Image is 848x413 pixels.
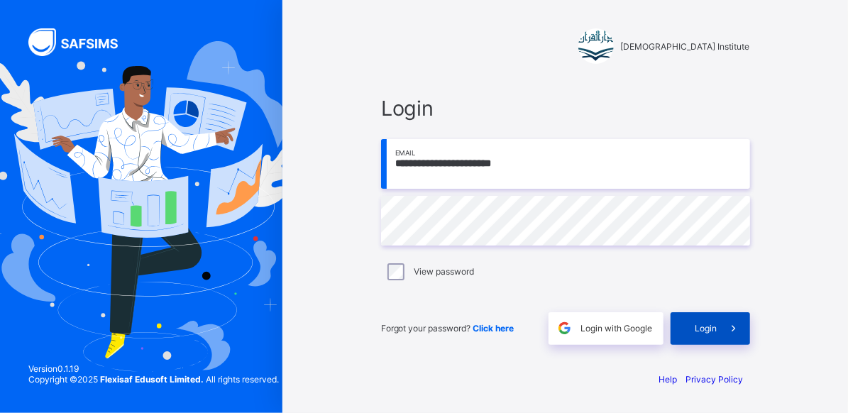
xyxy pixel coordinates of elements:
[695,323,717,334] span: Login
[473,323,514,334] a: Click here
[28,28,135,56] img: SAFSIMS Logo
[414,266,475,277] label: View password
[621,41,750,52] span: [DEMOGRAPHIC_DATA] Institute
[556,320,573,336] img: google.396cfc9801f0270233282035f929180a.svg
[686,374,744,385] a: Privacy Policy
[581,323,653,334] span: Login with Google
[381,323,514,334] span: Forgot your password?
[100,374,204,385] strong: Flexisaf Edusoft Limited.
[659,374,678,385] a: Help
[381,96,750,121] span: Login
[28,374,279,385] span: Copyright © 2025 All rights reserved.
[28,363,279,374] span: Version 0.1.19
